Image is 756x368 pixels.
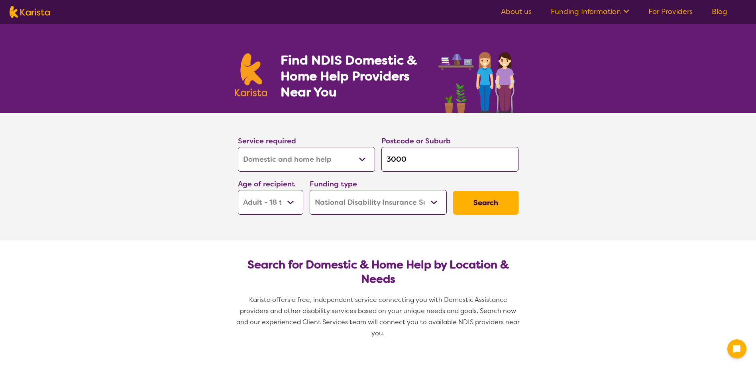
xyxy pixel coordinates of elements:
[310,179,357,189] label: Funding type
[244,258,512,286] h2: Search for Domestic & Home Help by Location & Needs
[281,52,428,100] h1: Find NDIS Domestic & Home Help Providers Near You
[436,43,521,113] img: domestic-help
[551,7,629,16] a: Funding Information
[712,7,727,16] a: Blog
[648,7,693,16] a: For Providers
[236,296,521,337] span: Karista offers a free, independent service connecting you with Domestic Assistance providers and ...
[238,179,295,189] label: Age of recipient
[453,191,518,215] button: Search
[381,136,451,146] label: Postcode or Suburb
[501,7,532,16] a: About us
[10,6,50,18] img: Karista logo
[235,53,267,96] img: Karista logo
[381,147,518,172] input: Type
[238,136,296,146] label: Service required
